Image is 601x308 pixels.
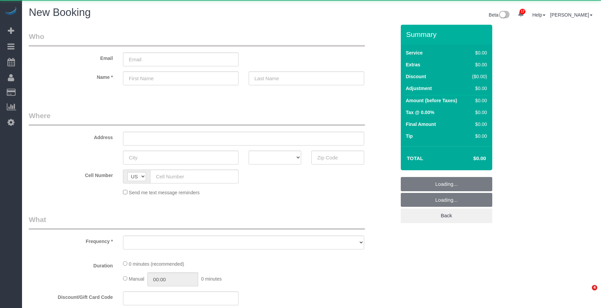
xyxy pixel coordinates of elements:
[406,109,434,116] label: Tax @ 0.00%
[469,121,487,128] div: $0.00
[406,49,423,56] label: Service
[498,11,510,20] img: New interface
[123,151,239,164] input: City
[469,109,487,116] div: $0.00
[406,61,420,68] label: Extras
[406,30,489,38] h3: Summary
[532,12,545,18] a: Help
[29,6,91,18] span: New Booking
[469,133,487,139] div: $0.00
[453,156,486,161] h4: $0.00
[24,132,118,141] label: Address
[29,215,365,230] legend: What
[406,97,457,104] label: Amount (before Taxes)
[407,155,423,161] strong: Total
[4,7,18,16] img: Automaid Logo
[249,71,364,85] input: Last Name
[129,261,184,267] span: 0 minutes (recommended)
[150,170,239,183] input: Cell Number
[24,260,118,269] label: Duration
[29,31,365,47] legend: Who
[406,73,426,80] label: Discount
[489,12,510,18] a: Beta
[123,52,239,66] input: Email
[24,170,118,179] label: Cell Number
[550,12,593,18] a: [PERSON_NAME]
[406,121,436,128] label: Final Amount
[469,49,487,56] div: $0.00
[123,71,239,85] input: First Name
[401,208,492,223] a: Back
[514,7,527,22] a: 17
[469,97,487,104] div: $0.00
[201,276,222,282] span: 0 minutes
[406,85,432,92] label: Adjustment
[129,190,200,195] span: Send me text message reminders
[24,291,118,301] label: Discount/Gift Card Code
[129,276,144,282] span: Manual
[469,73,487,80] div: ($0.00)
[578,285,594,301] iframe: Intercom live chat
[311,151,364,164] input: Zip Code
[406,133,413,139] label: Tip
[24,71,118,81] label: Name *
[29,111,365,126] legend: Where
[469,61,487,68] div: $0.00
[469,85,487,92] div: $0.00
[24,52,118,62] label: Email
[24,236,118,245] label: Frequency *
[592,285,597,290] span: 4
[520,9,525,14] span: 17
